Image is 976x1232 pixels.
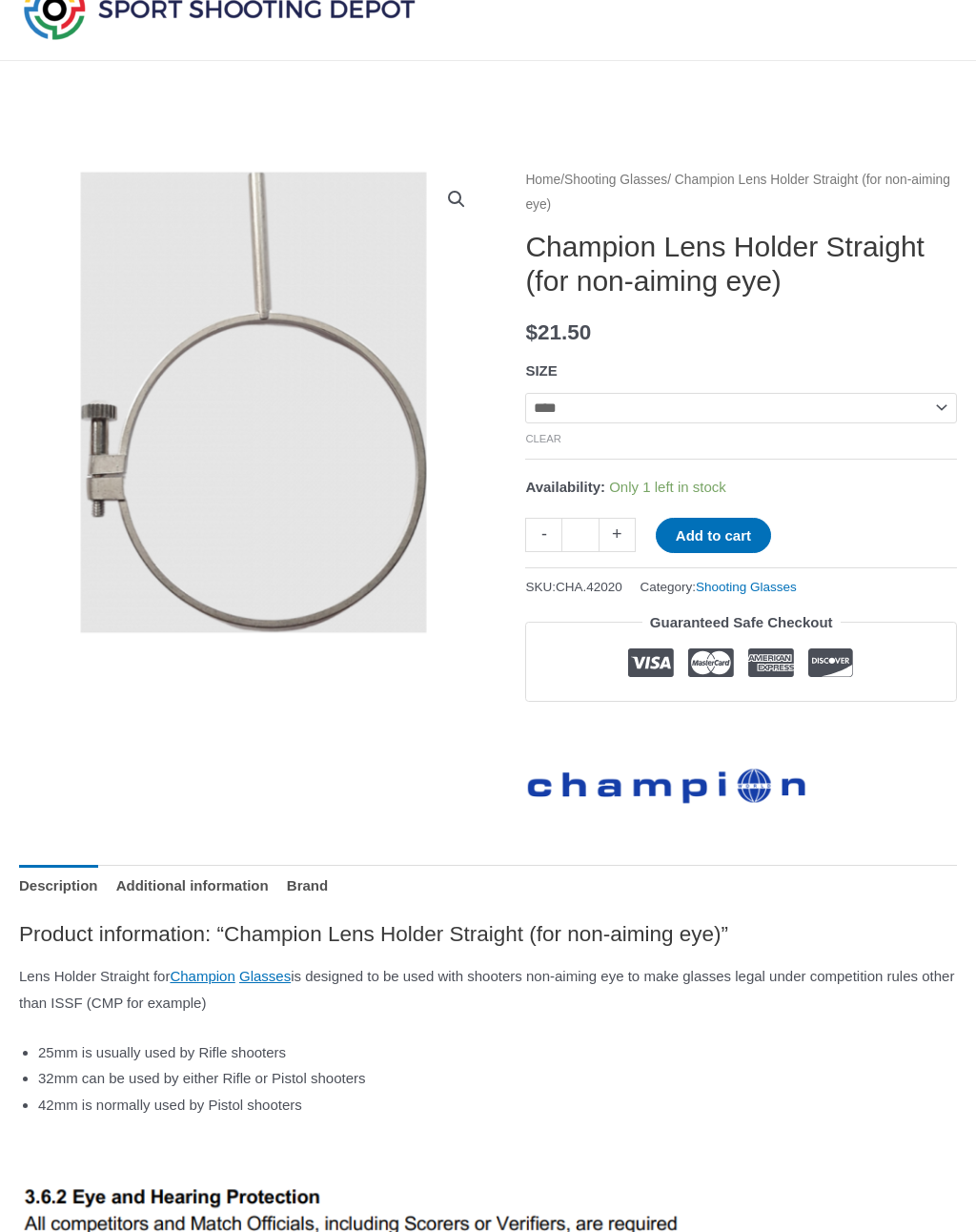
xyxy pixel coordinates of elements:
label: SIZE [525,363,557,380]
a: Clear options [525,434,561,445]
span: CHA.42020 [556,581,622,595]
p: Lens Holder Straight for is designed to be used with shooters non-aiming eye to make glasses lega... [19,964,957,1017]
a: Description [19,866,98,907]
bdi: 21.50 [525,321,591,345]
span: $ [525,321,538,345]
li: 25mm is usually used by Rifle shooters [38,1040,957,1067]
li: 42mm is normally used by Pistol shooters [38,1093,957,1119]
span: Category: [640,576,796,600]
span: Only 1 left in stock [609,480,726,496]
li: 32mm can be used by either Rifle or Pistol shooters [38,1066,957,1093]
nav: Breadcrumb [525,169,957,217]
h2: Product information: “Champion Lens Holder Straight (for non-aiming eye)” [19,921,957,949]
a: Champion [170,969,234,985]
a: Glasses [239,969,291,985]
a: Shooting Glasses [564,174,667,188]
input: Product quantity [561,519,599,552]
span: Availability: [525,480,605,496]
a: Additional information [116,866,269,907]
a: Shooting Glasses [696,581,797,595]
iframe: Customer reviews powered by Trustpilot [525,717,957,740]
a: Home [525,174,560,188]
h1: Champion Lens Holder Straight (for non-aiming eye) [525,231,957,299]
a: + [600,519,636,552]
legend: Guaranteed Safe Checkout [642,610,841,637]
a: View full-screen image gallery [439,183,474,217]
button: Add to cart [656,519,771,554]
a: - [525,519,561,552]
a: Brand [287,866,328,907]
a: Champion [525,754,811,809]
span: SKU: [525,576,621,600]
